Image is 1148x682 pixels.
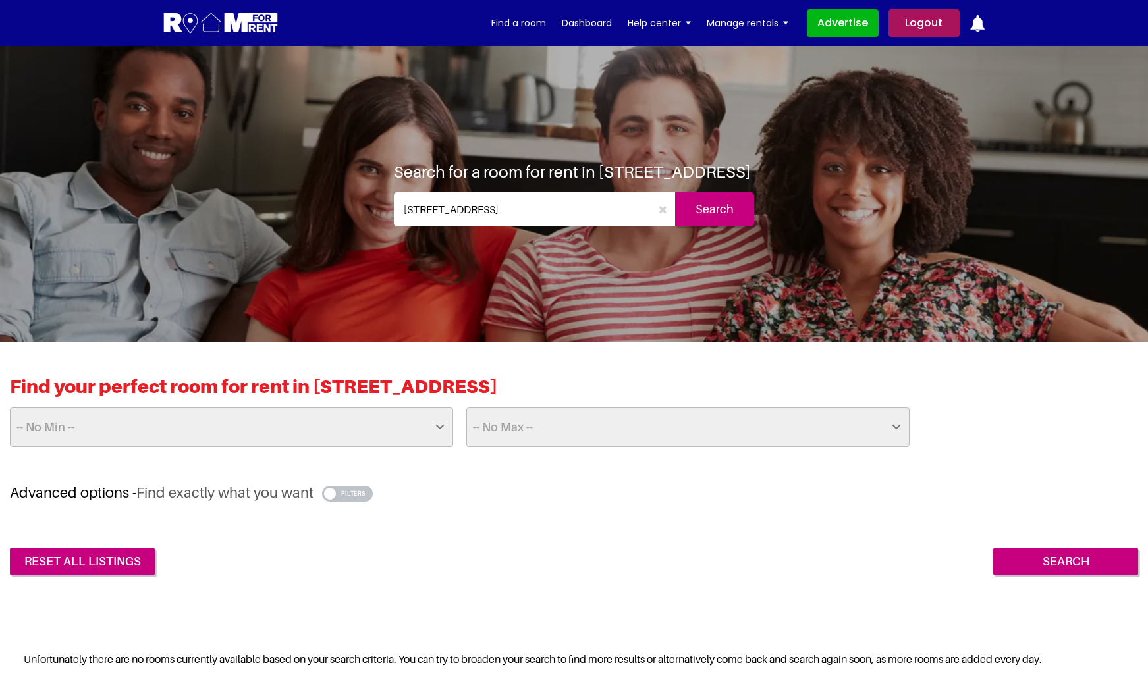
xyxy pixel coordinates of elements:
div: Unfortunately there are no rooms currently available based on your search criteria. You can try t... [10,644,1138,674]
a: Advertise [807,9,879,37]
a: Logout [888,9,960,37]
a: Find a room [491,13,546,33]
a: reset all listings [10,548,155,575]
input: Search [675,192,754,226]
a: Help center [628,13,691,33]
a: Dashboard [562,13,612,33]
img: ic-notification [970,15,986,32]
h2: Find your perfect room for rent in [STREET_ADDRESS] [10,375,1138,407]
h3: Advanced options - [10,484,1138,502]
h1: Search for a room for rent in [STREET_ADDRESS] [394,162,750,182]
a: Manage rentals [707,13,788,33]
input: Where do you want to live. Search by town or postcode [394,192,651,226]
span: Find exactly what you want [136,484,314,501]
img: Logo for Room for Rent, featuring a welcoming design with a house icon and modern typography [163,11,279,36]
input: Search [993,548,1138,575]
